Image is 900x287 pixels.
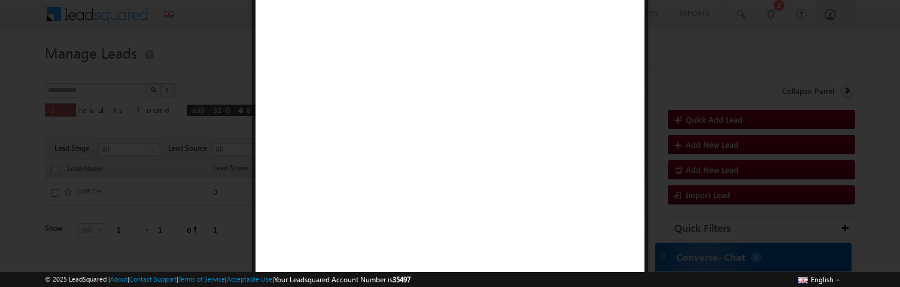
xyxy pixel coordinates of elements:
a: Terms of Service [178,275,225,283]
span: English [811,275,834,284]
a: About [110,275,127,283]
button: English [795,272,843,286]
a: Contact Support [129,275,177,283]
span: 35497 [393,275,411,284]
a: Acceptable Use [227,275,272,283]
span: Your Leadsquared Account Number is [274,275,411,284]
span: © 2025 LeadSquared | | | | | [45,274,411,285]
